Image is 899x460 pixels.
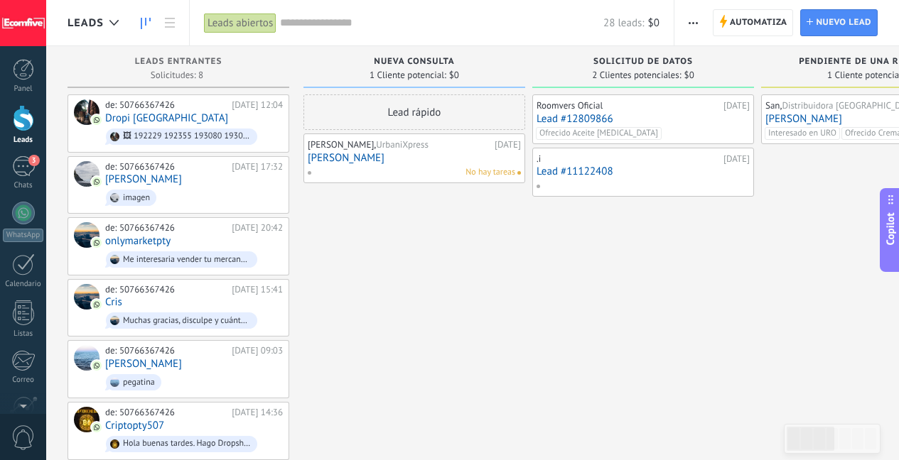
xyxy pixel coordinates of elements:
[3,181,44,190] div: Chats
[232,161,283,172] div: [DATE] 17:32
[123,439,251,449] div: Hola buenas tardes. Hago Dropshiping en Dropi. En su sección.. NAD lo tiene disponible?
[308,139,491,150] div: [PERSON_NAME],
[311,57,518,69] div: Nueva consulta
[92,422,102,432] img: com.amocrm.amocrmwa.svg
[74,407,99,432] div: Criptopty507
[135,57,222,67] span: Leads Entrantes
[151,71,203,80] span: Solicitudes: 8
[92,177,102,187] img: com.amocrm.amocrmwa.svg
[134,9,158,37] a: Leads
[74,345,99,371] div: Josmary Aponte
[232,345,283,356] div: [DATE] 09:03
[105,112,228,124] a: Dropi [GEOGRAPHIC_DATA]
[3,329,44,339] div: Listas
[539,57,747,69] div: Solicitud de datos
[593,57,693,67] span: Solicitud de datos
[3,84,44,94] div: Panel
[123,378,155,388] div: pegatina
[537,165,750,177] a: Lead #11122408
[105,161,227,172] div: de: 50766367426
[3,376,44,385] div: Correo
[303,94,525,130] div: Lead rápido
[517,171,521,175] span: No hay nada asignado
[123,255,251,265] div: Me interesaria vender tu mercancia
[92,361,102,371] img: com.amocrm.amocrmwa.svg
[92,238,102,248] img: com.amocrm.amocrmwa.svg
[683,9,704,36] button: Más
[376,138,429,150] span: UrbaniXpress
[232,99,283,111] div: [DATE] 12:04
[74,161,99,187] div: Alex
[28,155,40,166] span: 3
[800,9,878,36] a: Nuevo lead
[537,100,720,111] div: Roomvers Oficial
[68,16,104,30] span: Leads
[123,131,251,141] div: 🖼 192229 192355 193080 193071 192720 192757 192777 192780 192873 192913 192917 192924 193028 1930...
[537,113,750,125] a: Lead #12809866
[232,407,283,418] div: [DATE] 14:36
[592,71,681,80] span: 2 Clientes potenciales:
[123,316,251,326] div: Muchas gracias, disculpe y cuánto sería el tiempo de entrega?
[536,127,662,140] span: Ofrecido Aceite [MEDICAL_DATA]
[603,16,644,30] span: 28 leads:
[765,127,840,140] span: Interesado en URO
[105,284,227,295] div: de: 50766367426
[74,99,99,125] div: Dropi Panamá
[449,71,459,80] span: $0
[105,296,122,308] a: Cris
[730,10,787,35] span: Automatiza
[74,284,99,310] div: Cris
[3,280,44,289] div: Calendario
[3,136,44,145] div: Leads
[232,222,283,234] div: [DATE] 20:42
[816,10,871,35] span: Nuevo lead
[374,57,454,67] span: Nueva consulta
[105,173,182,185] a: [PERSON_NAME]
[105,345,227,356] div: de: 50766367426
[105,235,171,247] a: onlymarketpty
[308,152,521,164] a: [PERSON_NAME]
[3,229,43,242] div: WhatsApp
[713,9,794,36] a: Automatiza
[537,153,720,165] div: .i
[465,166,515,179] span: No hay tareas
[723,153,750,165] div: [DATE]
[370,71,446,80] span: 1 Cliente potencial:
[105,420,164,432] a: Criptopty507
[232,284,283,295] div: [DATE] 15:41
[723,100,750,111] div: [DATE]
[92,115,102,125] img: com.amocrm.amocrmwa.svg
[684,71,694,80] span: $0
[105,407,227,418] div: de: 50766367426
[495,139,521,150] div: [DATE]
[123,193,150,203] div: imagen
[648,16,660,30] span: $0
[883,213,898,246] span: Copilot
[74,222,99,248] div: onlymarketpty
[105,99,227,111] div: de: 50766367426
[75,57,282,69] div: Leads Entrantes
[204,13,276,33] div: Leads abiertos
[158,9,182,37] a: Lista
[92,300,102,310] img: com.amocrm.amocrmwa.svg
[105,222,227,234] div: de: 50766367426
[105,358,182,370] a: [PERSON_NAME]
